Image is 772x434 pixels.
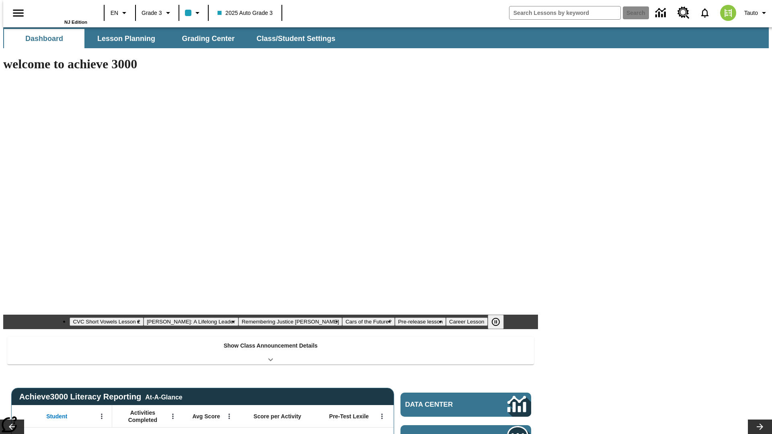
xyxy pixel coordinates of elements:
[97,34,155,43] span: Lesson Planning
[509,6,620,19] input: search field
[96,410,108,422] button: Open Menu
[257,34,335,43] span: Class/Student Settings
[342,317,395,326] button: Slide 4 Cars of the Future?
[19,392,183,401] span: Achieve3000 Literacy Reporting
[651,2,673,24] a: Data Center
[3,27,769,48] div: SubNavbar
[182,34,234,43] span: Grading Center
[35,3,87,25] div: Home
[4,29,84,48] button: Dashboard
[224,342,318,350] p: Show Class Announcement Details
[223,410,235,422] button: Open Menu
[116,409,169,424] span: Activities Completed
[250,29,342,48] button: Class/Student Settings
[138,6,176,20] button: Grade: Grade 3, Select a grade
[167,410,179,422] button: Open Menu
[376,410,388,422] button: Open Menu
[488,315,512,329] div: Pause
[720,5,736,21] img: avatar image
[35,4,87,20] a: Home
[86,29,166,48] button: Lesson Planning
[395,317,446,326] button: Slide 5 Pre-release lesson
[107,6,133,20] button: Language: EN, Select a language
[25,34,63,43] span: Dashboard
[446,317,487,326] button: Slide 6 Career Lesson
[254,413,302,420] span: Score per Activity
[744,9,758,17] span: Tauto
[6,1,30,25] button: Open side menu
[329,413,369,420] span: Pre-Test Lexile
[488,315,504,329] button: Pause
[144,317,238,326] button: Slide 2 Dianne Feinstein: A Lifelong Leader
[400,393,531,417] a: Data Center
[192,413,220,420] span: Avg Score
[673,2,694,24] a: Resource Center, Will open in new tab
[145,392,182,401] div: At-A-Glance
[182,6,205,20] button: Class color is light blue. Change class color
[715,2,741,23] button: Select a new avatar
[741,6,772,20] button: Profile/Settings
[64,20,87,25] span: NJ Edition
[111,9,118,17] span: EN
[168,29,248,48] button: Grading Center
[3,29,343,48] div: SubNavbar
[694,2,715,23] a: Notifications
[748,420,772,434] button: Lesson carousel, Next
[46,413,67,420] span: Student
[70,317,143,326] button: Slide 1 CVC Short Vowels Lesson 2
[3,57,538,72] h1: welcome to achieve 3000
[7,337,534,364] div: Show Class Announcement Details
[238,317,342,326] button: Slide 3 Remembering Justice O'Connor
[218,9,273,17] span: 2025 Auto Grade 3
[142,9,162,17] span: Grade 3
[405,401,480,409] span: Data Center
